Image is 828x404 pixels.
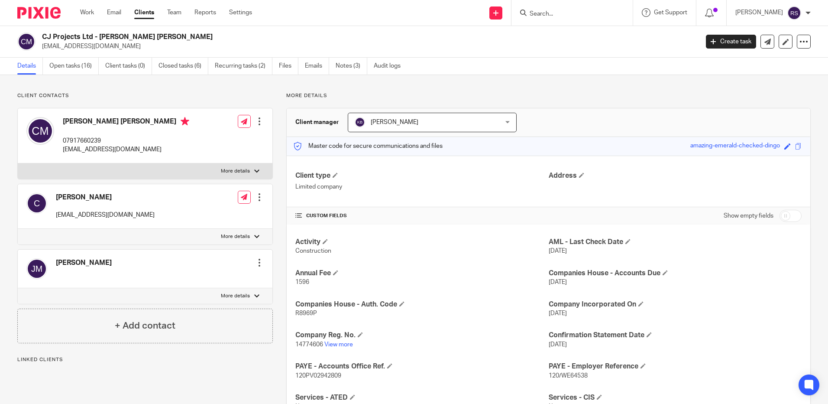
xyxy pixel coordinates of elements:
a: Client tasks (0) [105,58,152,75]
p: More details [286,92,811,99]
img: svg%3E [787,6,801,20]
a: Open tasks (16) [49,58,99,75]
a: Files [279,58,298,75]
h4: Activity [295,238,548,247]
a: Closed tasks (6) [158,58,208,75]
p: Limited company [295,182,548,191]
p: More details [221,168,250,175]
a: Audit logs [374,58,407,75]
img: svg%3E [26,258,47,279]
a: Settings [229,8,252,17]
h4: Annual Fee [295,269,548,278]
p: [EMAIL_ADDRESS][DOMAIN_NAME] [42,42,693,51]
a: Clients [134,8,154,17]
p: Master code for secure communications and files [293,142,443,150]
span: [PERSON_NAME] [371,119,418,125]
i: Primary [181,117,189,126]
p: [PERSON_NAME] [735,8,783,17]
p: 07917660239 [63,137,189,145]
img: svg%3E [26,193,47,214]
span: 120/WE64538 [549,373,588,379]
p: More details [221,233,250,240]
p: Linked clients [17,356,273,363]
span: [DATE] [549,248,567,254]
a: Email [107,8,121,17]
span: 14774606 [295,342,323,348]
img: svg%3E [26,117,54,145]
img: Pixie [17,7,61,19]
img: svg%3E [17,33,36,51]
span: R8969P [295,310,317,316]
h4: PAYE - Accounts Office Ref. [295,362,548,371]
span: [DATE] [549,310,567,316]
p: [EMAIL_ADDRESS][DOMAIN_NAME] [63,145,189,154]
span: [DATE] [549,342,567,348]
p: More details [221,293,250,300]
span: Construction [295,248,331,254]
h4: + Add contact [115,319,175,332]
a: Reports [194,8,216,17]
input: Search [529,10,607,18]
span: Get Support [654,10,687,16]
h4: Company Incorporated On [549,300,802,309]
h4: CUSTOM FIELDS [295,212,548,219]
img: svg%3E [355,117,365,127]
span: [DATE] [549,279,567,285]
label: Show empty fields [724,212,773,220]
h4: [PERSON_NAME] [56,258,112,267]
h4: AML - Last Check Date [549,238,802,247]
h4: [PERSON_NAME] [56,193,155,202]
p: [EMAIL_ADDRESS][DOMAIN_NAME] [56,211,155,219]
h4: Services - CIS [549,393,802,402]
a: Recurring tasks (2) [215,58,272,75]
p: Client contacts [17,92,273,99]
h3: Client manager [295,118,339,127]
a: View more [324,342,353,348]
h4: Confirmation Statement Date [549,331,802,340]
a: Create task [706,35,756,49]
h4: Companies House - Accounts Due [549,269,802,278]
span: 1596 [295,279,309,285]
h4: Companies House - Auth. Code [295,300,548,309]
a: Details [17,58,43,75]
h4: Company Reg. No. [295,331,548,340]
a: Team [167,8,181,17]
h4: Services - ATED [295,393,548,402]
h4: PAYE - Employer Reference [549,362,802,371]
a: Notes (3) [336,58,367,75]
span: 120PV02942809 [295,373,341,379]
div: amazing-emerald-checked-dingo [690,141,780,151]
a: Work [80,8,94,17]
a: Emails [305,58,329,75]
h4: Client type [295,171,548,180]
h4: Address [549,171,802,180]
h4: [PERSON_NAME] [PERSON_NAME] [63,117,189,128]
h2: CJ Projects Ltd - [PERSON_NAME] [PERSON_NAME] [42,33,563,42]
